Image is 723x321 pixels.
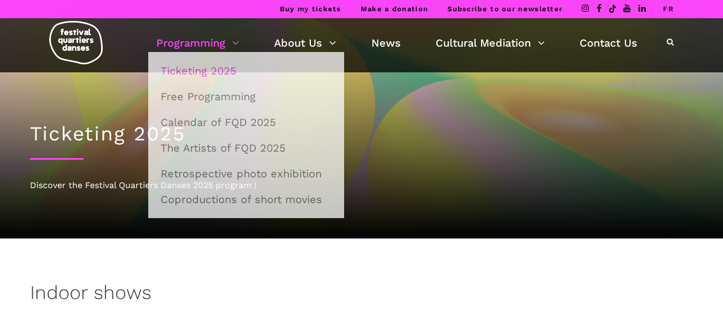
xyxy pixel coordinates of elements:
[274,34,336,52] a: About Us
[49,21,103,64] img: logo-fqd-med
[154,187,338,212] a: Coproductions of short movies
[447,5,562,13] a: Subscribe to our newsletter
[280,5,341,13] a: Buy my tickets
[154,84,338,109] a: Free Programming
[30,122,694,146] h1: Ticketing 2025
[30,178,694,192] div: Discover the Festival Quartiers Danses 2025 program !
[154,58,338,83] a: Ticketing 2025
[580,34,637,52] a: Contact Us
[663,5,674,13] a: FR
[154,161,338,186] a: Retrospective photo exhibition
[154,136,338,160] a: The Artists of FQD 2025
[361,5,429,13] a: Make a donation
[371,34,401,52] a: News
[436,34,545,52] a: Cultural Mediation
[156,34,239,52] a: Programming
[154,110,338,135] a: Calendar of FQD 2025
[30,281,151,308] h3: Indoor shows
